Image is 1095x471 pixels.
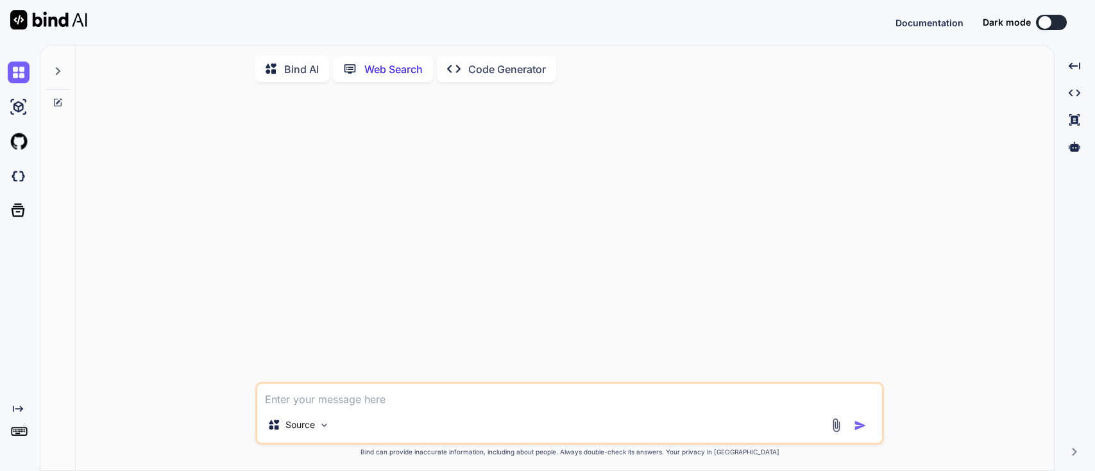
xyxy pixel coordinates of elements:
span: Documentation [896,17,963,28]
p: Bind can provide inaccurate information, including about people. Always double-check its answers.... [255,447,884,457]
button: Documentation [896,16,963,29]
p: Bind AI [284,62,319,77]
img: attachment [829,418,844,433]
img: chat [8,62,30,83]
span: Dark mode [983,16,1031,29]
img: Pick Models [319,420,330,431]
p: Web Search [364,62,423,77]
img: ai-studio [8,96,30,118]
img: icon [854,419,867,432]
img: darkCloudIdeIcon [8,165,30,187]
img: Bind AI [10,10,87,29]
img: githubLight [8,131,30,153]
p: Code Generator [468,62,546,77]
p: Source [285,418,315,431]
